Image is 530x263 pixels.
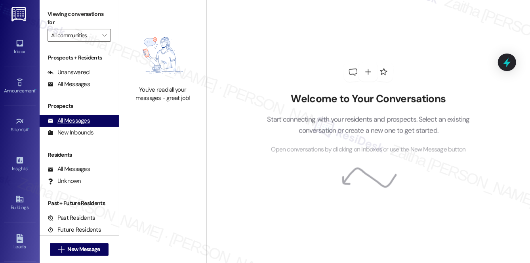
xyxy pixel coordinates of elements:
div: Prospects + Residents [40,54,119,62]
span: • [35,87,36,92]
p: Start connecting with your residents and prospects. Select an existing conversation or create a n... [255,113,482,136]
span: • [29,126,30,131]
h2: Welcome to Your Conversations [255,93,482,106]
img: empty-state [128,29,198,82]
div: All Messages [48,165,90,173]
div: Unanswered [48,68,90,77]
a: Insights • [4,154,36,175]
i:  [102,32,107,38]
div: Past Residents [48,214,95,222]
input: All communities [51,29,98,42]
span: Open conversations by clicking on inboxes or use the New Message button [271,144,465,154]
label: Viewing conversations for [48,8,111,29]
div: New Inbounds [48,129,93,137]
a: Site Visit • [4,115,36,136]
div: Residents [40,151,119,159]
a: Leads [4,232,36,253]
div: You've read all your messages - great job! [128,86,198,103]
div: Future Residents [48,226,101,234]
span: • [27,165,29,170]
div: Prospects [40,102,119,110]
div: Past + Future Residents [40,199,119,207]
a: Inbox [4,36,36,58]
div: Unknown [48,177,81,185]
div: All Messages [48,117,90,125]
button: New Message [50,243,109,256]
img: ResiDesk Logo [11,7,28,21]
a: Buildings [4,192,36,214]
div: All Messages [48,80,90,88]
